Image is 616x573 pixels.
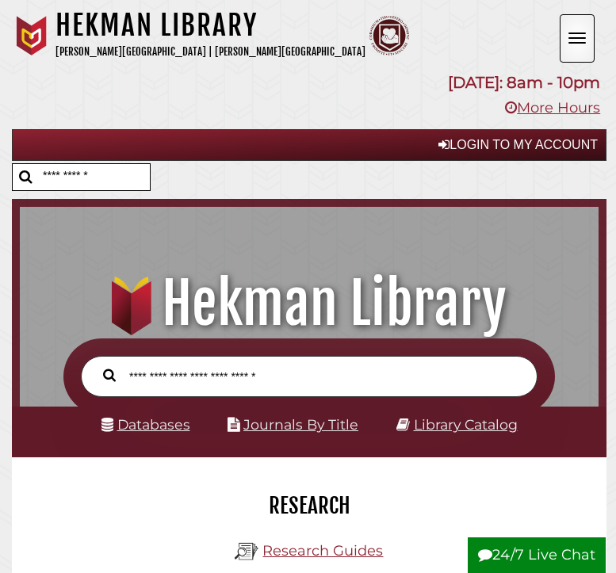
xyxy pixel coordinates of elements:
[29,269,590,338] h1: Hekman Library
[55,43,365,61] p: [PERSON_NAME][GEOGRAPHIC_DATA] | [PERSON_NAME][GEOGRAPHIC_DATA]
[95,365,124,384] button: Search
[414,416,518,433] a: Library Catalog
[560,14,595,63] button: Open the menu
[18,69,600,97] p: [DATE]: 8am - 10pm
[24,492,595,519] h2: Research
[101,416,190,433] a: Databases
[262,542,383,560] a: Research Guides
[235,540,258,563] img: Hekman Library Logo
[243,416,358,433] a: Journals By Title
[505,99,600,117] a: More Hours
[55,8,365,43] h1: Hekman Library
[12,129,606,161] a: Login to My Account
[369,16,409,55] img: Calvin Theological Seminary
[103,369,116,383] i: Search
[12,16,52,55] img: Calvin University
